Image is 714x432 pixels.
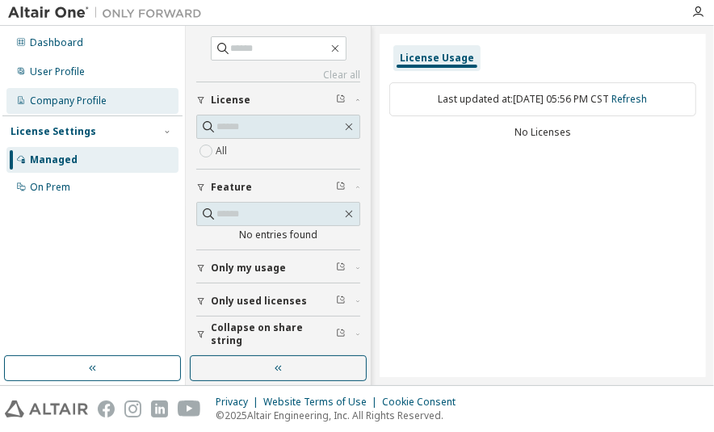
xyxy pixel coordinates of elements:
[98,401,115,417] img: facebook.svg
[389,82,696,116] div: Last updated at: [DATE] 05:56 PM CST
[8,5,210,21] img: Altair One
[400,52,474,65] div: License Usage
[336,262,346,275] span: Clear filter
[336,328,346,341] span: Clear filter
[216,409,465,422] p: © 2025 Altair Engineering, Inc. All Rights Reserved.
[178,401,201,417] img: youtube.svg
[30,65,85,78] div: User Profile
[30,36,83,49] div: Dashboard
[151,401,168,417] img: linkedin.svg
[124,401,141,417] img: instagram.svg
[196,82,360,118] button: License
[196,250,360,286] button: Only my usage
[30,181,70,194] div: On Prem
[216,141,230,161] label: All
[196,229,360,241] div: No entries found
[211,295,307,308] span: Only used licenses
[612,92,648,106] a: Refresh
[30,153,78,166] div: Managed
[196,69,360,82] a: Clear all
[196,283,360,319] button: Only used licenses
[196,317,360,352] button: Collapse on share string
[263,396,382,409] div: Website Terms of Use
[389,126,696,139] div: No Licenses
[211,181,252,194] span: Feature
[211,262,286,275] span: Only my usage
[336,94,346,107] span: Clear filter
[5,401,88,417] img: altair_logo.svg
[10,125,96,138] div: License Settings
[211,321,336,347] span: Collapse on share string
[336,295,346,308] span: Clear filter
[336,181,346,194] span: Clear filter
[211,94,250,107] span: License
[196,170,360,205] button: Feature
[30,94,107,107] div: Company Profile
[382,396,465,409] div: Cookie Consent
[216,396,263,409] div: Privacy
